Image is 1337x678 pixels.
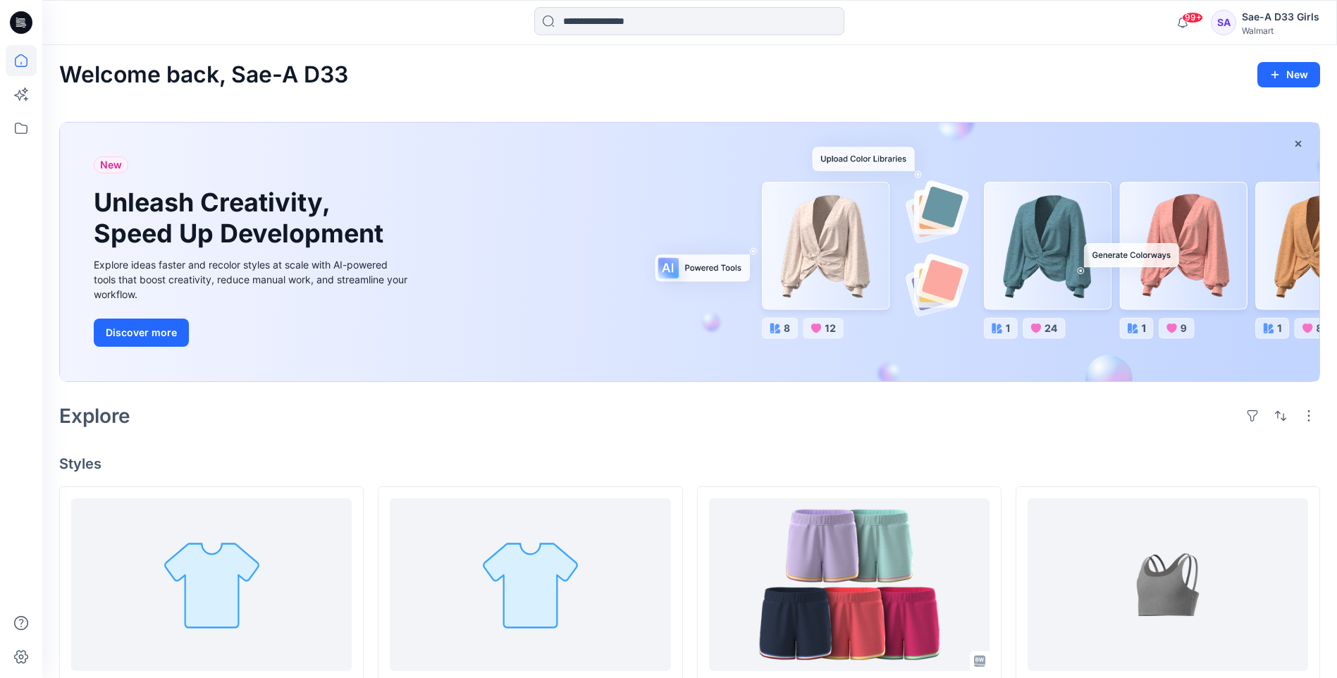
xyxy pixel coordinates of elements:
[1182,12,1203,23] span: 99+
[59,62,348,88] h2: Welcome back, Sae-A D33
[1242,8,1319,25] div: Sae-A D33 Girls
[1242,25,1319,36] div: Walmart
[1211,10,1236,35] div: SA
[390,498,670,671] a: AW FASHION SHORTS
[100,156,122,173] span: New
[1028,498,1308,671] a: AW SPORTS BRA
[94,319,411,347] a: Discover more
[1257,62,1320,87] button: New
[94,319,189,347] button: Discover more
[709,498,990,671] a: WN NOVELTY DOLPHIN SHORT
[94,257,411,302] div: Explore ideas faster and recolor styles at scale with AI-powered tools that boost creativity, red...
[71,498,352,671] a: SCUBA BTTM
[94,187,390,248] h1: Unleash Creativity, Speed Up Development
[59,455,1320,472] h4: Styles
[59,405,130,427] h2: Explore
